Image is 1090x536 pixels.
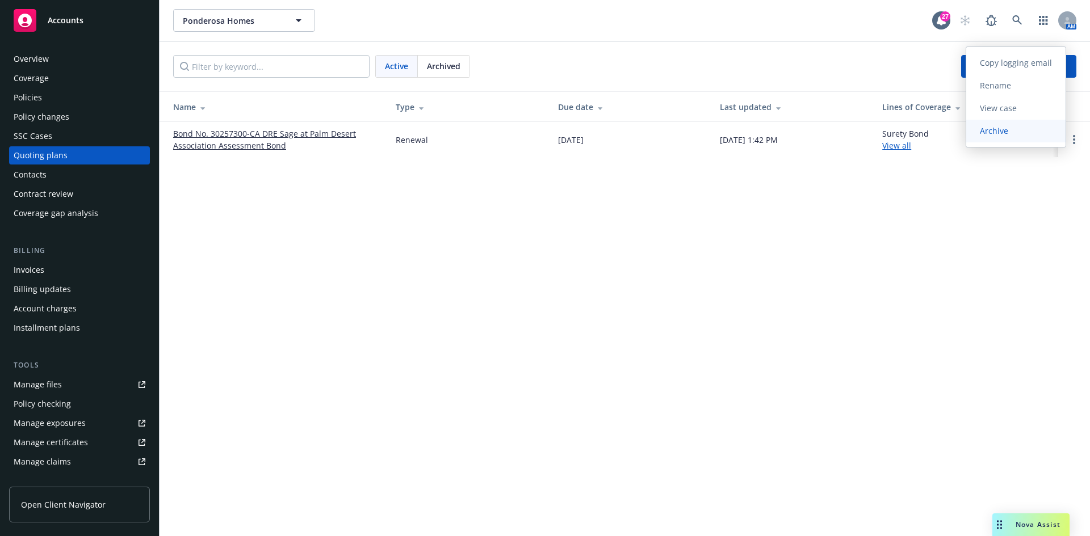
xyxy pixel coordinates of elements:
span: Accounts [48,16,83,25]
a: Accounts [9,5,150,36]
div: Coverage gap analysis [14,204,98,222]
div: Lines of Coverage [882,101,1049,113]
span: Open Client Navigator [21,499,106,510]
div: Name [173,101,378,113]
div: Coverage [14,69,49,87]
a: Manage certificates [9,433,150,451]
span: Active [385,60,408,72]
div: Tools [9,360,150,371]
div: Manage certificates [14,433,88,451]
a: Invoices [9,261,150,279]
a: Policy checking [9,395,150,413]
div: Billing updates [14,280,71,298]
a: Billing updates [9,280,150,298]
div: Manage BORs [14,472,67,490]
div: Installment plans [14,319,80,337]
span: Ponderosa Homes [183,15,281,27]
div: Renewal [396,134,428,146]
div: SSC Cases [14,127,52,145]
a: Manage exposures [9,414,150,432]
a: Policy changes [9,108,150,126]
span: Rename [966,80,1025,91]
div: [DATE] [558,134,584,146]
div: Due date [558,101,702,113]
a: View all [882,140,911,151]
span: View case [966,103,1030,113]
a: Report a Bug [980,9,1003,32]
div: Contract review [14,185,73,203]
div: Contacts [14,166,47,184]
button: Ponderosa Homes [173,9,315,32]
a: Search [1006,9,1029,32]
div: [DATE] 1:42 PM [720,134,778,146]
div: Overview [14,50,49,68]
a: Contacts [9,166,150,184]
a: Quoting plans [9,146,150,164]
a: Manage BORs [9,472,150,490]
div: Billing [9,245,150,256]
div: Invoices [14,261,44,279]
button: Nova Assist [992,513,1070,536]
span: Archive [966,125,1022,136]
div: Account charges [14,299,77,318]
div: Drag to move [992,513,1007,536]
a: Policies [9,88,150,107]
div: Manage files [14,375,62,394]
div: Manage claims [14,453,71,471]
a: Start snowing [954,9,976,32]
a: Coverage [9,69,150,87]
a: SSC Cases [9,127,150,145]
a: Open options [1067,133,1081,146]
a: Manage claims [9,453,150,471]
div: Type [396,101,540,113]
a: Switch app [1032,9,1055,32]
div: Last updated [720,101,864,113]
span: Nova Assist [1016,520,1060,529]
a: Coverage gap analysis [9,204,150,222]
div: Quoting plans [14,146,68,164]
div: Surety Bond [882,128,929,151]
div: 27 [940,11,950,22]
span: Archived [427,60,460,72]
a: Create quoting plan [961,55,1076,78]
a: Bond No. 30257300-CA DRE Sage at Palm Desert Association Assessment Bond [173,128,378,151]
div: Policy changes [14,108,69,126]
a: Overview [9,50,150,68]
input: Filter by keyword... [173,55,370,78]
div: Manage exposures [14,414,86,432]
a: Account charges [9,299,150,318]
a: Contract review [9,185,150,203]
div: Policies [14,88,42,107]
a: Installment plans [9,319,150,337]
span: Copy logging email [966,57,1066,68]
div: Policy checking [14,395,71,413]
a: Manage files [9,375,150,394]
